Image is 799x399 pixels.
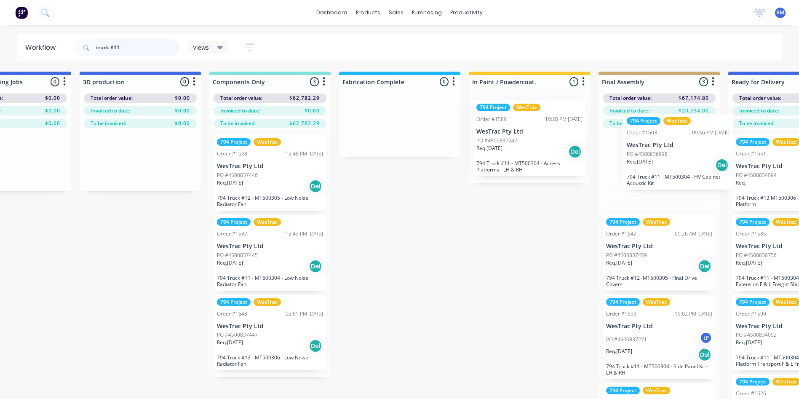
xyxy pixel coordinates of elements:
span: $0.00 [175,107,190,115]
span: Total order value: [91,94,133,102]
span: Invoiced to date: [220,107,260,115]
input: Search for orders... [96,39,179,56]
span: Total order value: [609,94,652,102]
div: productivity [446,6,487,19]
div: products [352,6,385,19]
span: $20,734.00 [679,107,709,115]
span: To be invoiced: [739,120,775,127]
span: $0.00 [305,107,320,115]
a: dashboard [312,6,352,19]
div: purchasing [408,6,446,19]
span: $0.00 [45,107,60,115]
span: $0.00 [45,120,60,127]
span: Invoiced to date: [739,107,779,115]
span: BM [776,9,784,16]
span: $62,782.29 [289,94,320,102]
span: $0.00 [175,120,190,127]
span: Total order value: [220,94,262,102]
div: Workflow [25,43,60,53]
span: Invoiced to date: [609,107,649,115]
img: Factory [15,6,28,19]
span: $46,440.80 [679,120,709,127]
span: $0.00 [175,94,190,102]
span: Invoiced to date: [91,107,131,115]
span: To be invoiced: [91,120,126,127]
span: $67,174.80 [679,94,709,102]
div: sales [385,6,408,19]
span: $0.00 [45,94,60,102]
span: Views [193,43,209,52]
span: $62,782.29 [289,120,320,127]
span: To be invoiced: [220,120,256,127]
span: To be invoiced: [609,120,645,127]
span: Total order value: [739,94,781,102]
